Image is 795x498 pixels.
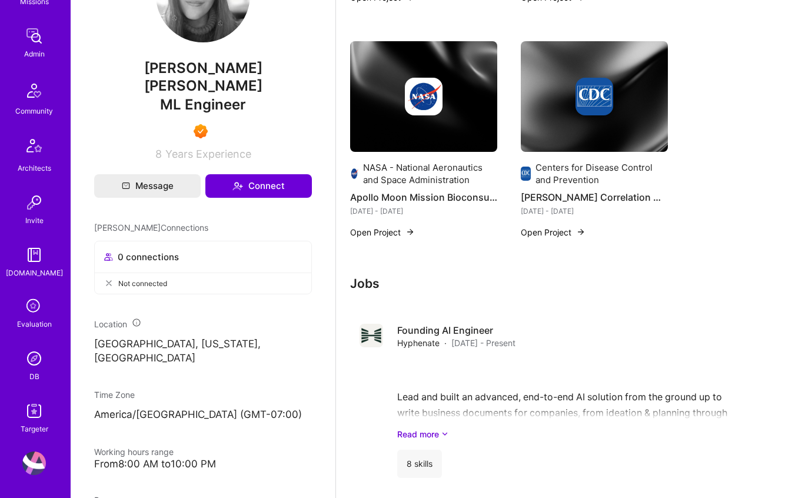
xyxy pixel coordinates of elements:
[521,41,668,152] img: cover
[521,167,531,181] img: Company logo
[205,174,312,198] button: Connect
[6,267,63,279] div: [DOMAIN_NAME]
[350,205,497,217] div: [DATE] - [DATE]
[165,148,251,160] span: Years Experience
[22,24,46,48] img: admin teamwork
[155,148,162,160] span: 8
[397,337,440,349] span: Hyphenate
[441,428,448,440] i: icon ArrowDownSecondaryDark
[94,318,312,330] div: Location
[104,253,113,261] i: icon Collaborator
[20,77,48,105] img: Community
[19,451,49,475] a: User Avatar
[15,105,53,117] div: Community
[444,337,447,349] span: ·
[350,226,415,238] button: Open Project
[194,124,208,138] img: Exceptional A.Teamer
[363,161,497,186] div: NASA - National Aeronautics and Space Administration
[521,190,668,205] h4: [PERSON_NAME] Correlation with Herbicide Use
[94,447,174,457] span: Working hours range
[104,278,114,288] i: icon CloseGray
[405,78,443,115] img: Company logo
[94,174,201,198] button: Message
[535,161,668,186] div: Centers for Disease Control and Prevention
[22,399,46,423] img: Skill Targeter
[451,337,515,349] span: [DATE] - Present
[397,324,515,337] h4: Founding AI Engineer
[521,205,668,217] div: [DATE] - [DATE]
[160,96,246,113] span: ML Engineer
[405,227,415,237] img: arrow-right
[20,134,48,162] img: Architects
[94,408,312,422] p: America/[GEOGRAPHIC_DATA] (GMT-07:00 )
[24,48,45,60] div: Admin
[350,276,757,291] h3: Jobs
[22,243,46,267] img: guide book
[22,347,46,370] img: Admin Search
[25,214,44,227] div: Invite
[576,227,586,237] img: arrow-right
[521,226,586,238] button: Open Project
[94,458,312,470] div: From 8:00 AM to 10:00 PM
[122,182,130,190] i: icon Mail
[397,450,442,478] div: 8 skills
[22,191,46,214] img: Invite
[350,41,497,152] img: cover
[118,277,167,290] span: Not connected
[29,370,39,383] div: DB
[23,296,45,318] i: icon SelectionTeam
[94,221,208,234] span: [PERSON_NAME] Connections
[360,324,383,347] img: Company logo
[576,78,613,115] img: Company logo
[17,318,52,330] div: Evaluation
[118,251,179,263] span: 0 connections
[21,423,48,435] div: Targeter
[22,451,46,475] img: User Avatar
[94,337,312,366] p: [GEOGRAPHIC_DATA], [US_STATE], [GEOGRAPHIC_DATA]
[94,390,135,400] span: Time Zone
[18,162,51,174] div: Architects
[232,181,243,191] i: icon Connect
[94,59,312,95] span: [PERSON_NAME] [PERSON_NAME]
[397,428,747,440] a: Read more
[350,167,358,181] img: Company logo
[94,241,312,294] button: 0 connectionsNot connected
[350,190,497,205] h4: Apollo Moon Mission Bioconsumables Modeling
